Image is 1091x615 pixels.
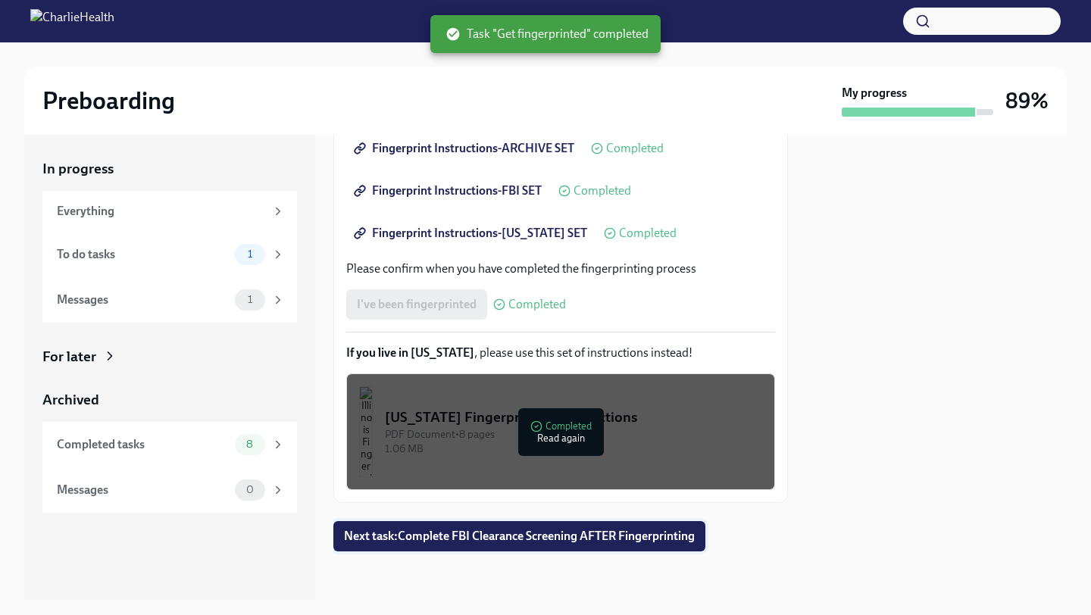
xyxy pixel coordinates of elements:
[357,141,574,156] span: Fingerprint Instructions-ARCHIVE SET
[385,407,762,427] div: [US_STATE] Fingerprinting Instructions
[57,246,229,263] div: To do tasks
[42,467,297,513] a: Messages0
[57,436,229,453] div: Completed tasks
[57,292,229,308] div: Messages
[57,482,229,498] div: Messages
[239,248,261,260] span: 1
[30,9,114,33] img: CharlieHealth
[357,183,542,198] span: Fingerprint Instructions-FBI SET
[237,439,262,450] span: 8
[42,86,175,116] h2: Preboarding
[346,218,598,248] a: Fingerprint Instructions-[US_STATE] SET
[346,373,775,490] button: [US_STATE] Fingerprinting InstructionsPDF Document•8 pages1.06 MBCompletedRead again
[385,427,762,442] div: PDF Document • 8 pages
[357,226,587,241] span: Fingerprint Instructions-[US_STATE] SET
[239,294,261,305] span: 1
[1005,87,1049,114] h3: 89%
[42,191,297,232] a: Everything
[42,159,297,179] a: In progress
[445,26,649,42] span: Task "Get fingerprinted" completed
[619,227,677,239] span: Completed
[508,298,566,311] span: Completed
[359,386,373,477] img: Illinois Fingerprinting Instructions
[385,442,762,456] div: 1.06 MB
[57,203,265,220] div: Everything
[346,176,552,206] a: Fingerprint Instructions-FBI SET
[42,232,297,277] a: To do tasks1
[842,85,907,101] strong: My progress
[346,345,775,361] p: , please use this set of instructions instead!
[42,277,297,323] a: Messages1
[346,133,585,164] a: Fingerprint Instructions-ARCHIVE SET
[237,484,263,495] span: 0
[344,529,695,544] span: Next task : Complete FBI Clearance Screening AFTER Fingerprinting
[346,261,775,277] p: Please confirm when you have completed the fingerprinting process
[574,185,631,197] span: Completed
[42,390,297,410] a: Archived
[42,422,297,467] a: Completed tasks8
[42,347,96,367] div: For later
[346,345,474,360] strong: If you live in [US_STATE]
[42,347,297,367] a: For later
[333,521,705,551] button: Next task:Complete FBI Clearance Screening AFTER Fingerprinting
[606,142,664,155] span: Completed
